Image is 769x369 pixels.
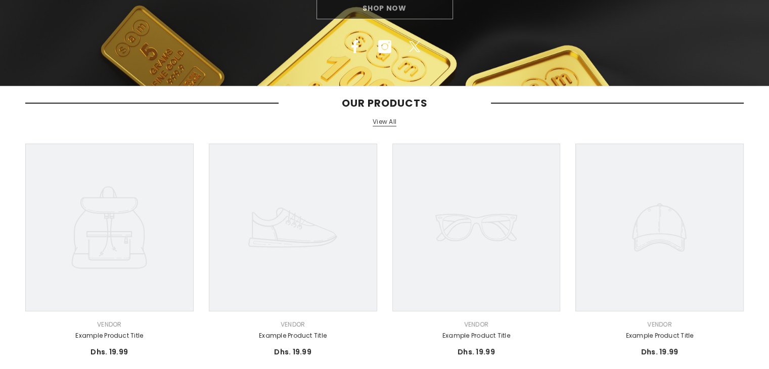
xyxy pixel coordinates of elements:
div: Vendor [575,319,744,330]
span: Dhs. 19.99 [458,347,495,357]
a: Example product title [392,330,561,341]
a: Example product title [209,330,377,341]
span: Dhs. 19.99 [274,347,311,357]
span: Dhs. 19.99 [641,347,678,357]
div: Vendor [209,319,377,330]
a: View All [373,118,396,126]
span: Our Products [279,97,491,109]
div: Vendor [392,319,561,330]
a: Example product title [575,330,744,341]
